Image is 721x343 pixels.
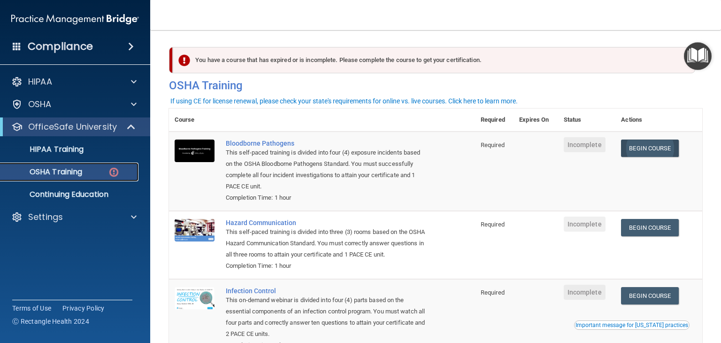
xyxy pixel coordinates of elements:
[12,317,89,326] span: Ⓒ Rectangle Health 2024
[559,281,710,319] iframe: Drift Widget Chat Controller
[169,79,702,92] h4: OSHA Training
[226,147,428,192] div: This self-paced training is divided into four (4) exposure incidents based on the OSHA Bloodborne...
[28,121,117,133] p: OfficeSafe University
[12,304,51,313] a: Terms of Use
[564,137,606,152] span: Incomplete
[564,217,606,232] span: Incomplete
[574,320,690,330] button: Read this if you are a dental practitioner in the state of CA
[11,10,139,29] img: PMB logo
[170,98,518,104] div: If using CE for license renewal, please check your state's requirements for online vs. live cours...
[481,141,505,148] span: Required
[62,304,105,313] a: Privacy Policy
[169,109,220,132] th: Course
[178,55,190,66] img: exclamation-circle-solid-danger.72ef9ffc.png
[226,140,428,147] a: Bloodborne Pathogens
[169,96,519,106] button: If using CE for license renewal, please check your state's requirements for online vs. live cours...
[226,287,428,295] a: Infection Control
[514,109,558,132] th: Expires On
[108,166,120,178] img: danger-circle.6113f641.png
[226,226,428,260] div: This self-paced training is divided into three (3) rooms based on the OSHA Hazard Communication S...
[621,219,678,236] a: Begin Course
[28,99,52,110] p: OSHA
[11,99,137,110] a: OSHA
[11,121,136,133] a: OfficeSafe University
[28,76,52,87] p: HIPAA
[481,289,505,296] span: Required
[11,211,137,223] a: Settings
[226,192,428,203] div: Completion Time: 1 hour
[621,140,678,157] a: Begin Course
[28,211,63,223] p: Settings
[615,109,702,132] th: Actions
[684,42,712,70] button: Open Resource Center
[6,145,84,154] p: HIPAA Training
[6,190,134,199] p: Continuing Education
[173,47,695,73] div: You have a course that has expired or is incomplete. Please complete the course to get your certi...
[226,219,428,226] a: Hazard Communication
[481,221,505,228] span: Required
[558,109,616,132] th: Status
[226,260,428,272] div: Completion Time: 1 hour
[575,322,688,328] div: Important message for [US_STATE] practices
[475,109,514,132] th: Required
[28,40,93,53] h4: Compliance
[226,295,428,340] div: This on-demand webinar is divided into four (4) parts based on the essential components of an inf...
[6,167,82,177] p: OSHA Training
[11,76,137,87] a: HIPAA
